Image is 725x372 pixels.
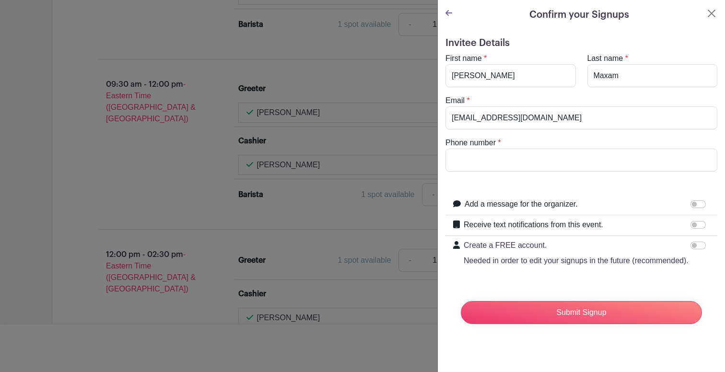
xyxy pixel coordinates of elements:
label: Receive text notifications from this event. [464,219,603,231]
input: Submit Signup [461,301,702,324]
label: Phone number [445,137,496,149]
h5: Confirm your Signups [529,8,629,22]
label: Add a message for the organizer. [465,198,578,210]
label: Email [445,95,465,106]
label: Last name [587,53,623,64]
p: Needed in order to edit your signups in the future (recommended). [464,255,689,267]
p: Create a FREE account. [464,240,689,251]
label: First name [445,53,482,64]
button: Close [706,8,717,19]
h5: Invitee Details [445,37,717,49]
